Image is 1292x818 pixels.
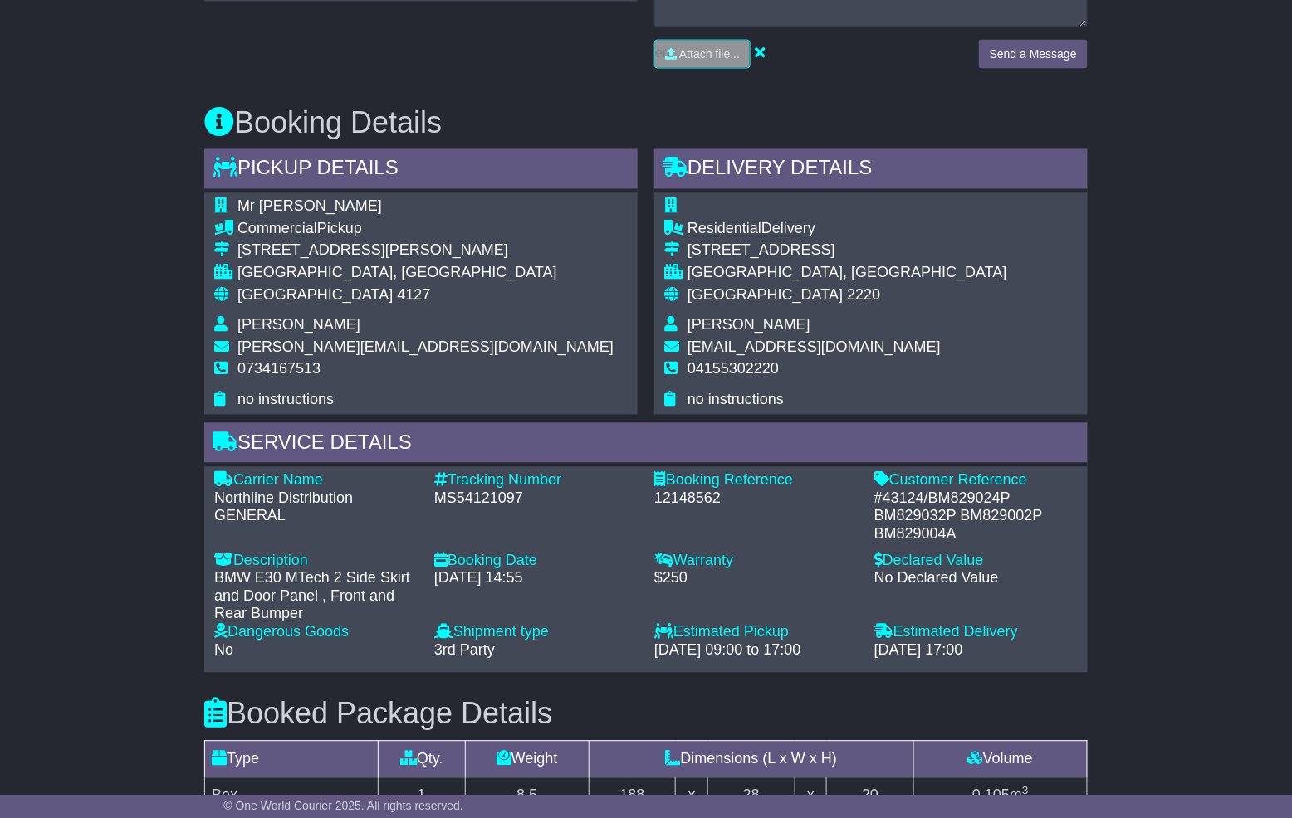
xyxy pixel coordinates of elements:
[589,777,676,814] td: 188
[913,741,1087,777] td: Volume
[654,553,858,571] div: Warranty
[237,317,360,334] span: [PERSON_NAME]
[874,490,1078,544] div: #43124/BM829024P BM829032P BM829002P BM829004A
[688,287,843,304] span: [GEOGRAPHIC_DATA]
[379,741,466,777] td: Qty.
[204,106,1088,139] h3: Booking Details
[379,777,466,814] td: 1
[688,339,941,356] span: [EMAIL_ADDRESS][DOMAIN_NAME]
[434,642,495,659] span: 3rd Party
[874,570,1078,588] div: No Declared Value
[237,221,614,239] div: Pickup
[874,553,1078,571] div: Declared Value
[465,777,589,814] td: 8.5
[214,570,418,624] div: BMW E30 MTech 2 Side Skirt and Door Panel , Front and Rear Bumper
[465,741,589,777] td: Weight
[708,777,795,814] td: 28
[223,799,463,812] span: © One World Courier 2025. All rights reserved.
[654,570,858,588] div: $250
[214,553,418,571] div: Description
[654,149,1088,193] div: Delivery Details
[214,642,233,659] span: No
[205,777,379,814] td: Box
[654,642,858,660] div: [DATE] 09:00 to 17:00
[874,472,1078,490] div: Customer Reference
[847,287,880,304] span: 2220
[874,624,1078,642] div: Estimated Delivery
[214,490,418,526] div: Northline Distribution GENERAL
[237,242,614,260] div: [STREET_ADDRESS][PERSON_NAME]
[237,198,382,215] span: Mr [PERSON_NAME]
[654,472,858,490] div: Booking Reference
[237,221,317,237] span: Commercial
[205,741,379,777] td: Type
[688,242,1007,260] div: [STREET_ADDRESS]
[434,490,638,509] div: MS54121097
[688,221,761,237] span: Residential
[1022,785,1029,797] sup: 3
[913,777,1087,814] td: m
[688,392,784,408] span: no instructions
[397,287,430,304] span: 4127
[654,624,858,642] div: Estimated Pickup
[589,741,913,777] td: Dimensions (L x W x H)
[827,777,914,814] td: 20
[237,339,614,356] span: [PERSON_NAME][EMAIL_ADDRESS][DOMAIN_NAME]
[676,777,708,814] td: x
[434,472,638,490] div: Tracking Number
[688,221,1007,239] div: Delivery
[237,361,321,377] span: 0734167513
[214,624,418,642] div: Dangerous Goods
[874,642,1078,660] div: [DATE] 17:00
[204,423,1088,468] div: Service Details
[688,265,1007,283] div: [GEOGRAPHIC_DATA], [GEOGRAPHIC_DATA]
[688,361,779,377] span: 04155302220
[237,392,334,408] span: no instructions
[795,777,827,814] td: x
[979,40,1088,69] button: Send a Message
[972,787,1010,804] span: 0.105
[204,698,1088,731] h3: Booked Package Details
[434,570,638,588] div: [DATE] 14:55
[434,553,638,571] div: Booking Date
[654,490,858,509] div: 12148562
[688,317,810,334] span: [PERSON_NAME]
[214,472,418,490] div: Carrier Name
[434,624,638,642] div: Shipment type
[204,149,638,193] div: Pickup Details
[237,287,393,304] span: [GEOGRAPHIC_DATA]
[237,265,614,283] div: [GEOGRAPHIC_DATA], [GEOGRAPHIC_DATA]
